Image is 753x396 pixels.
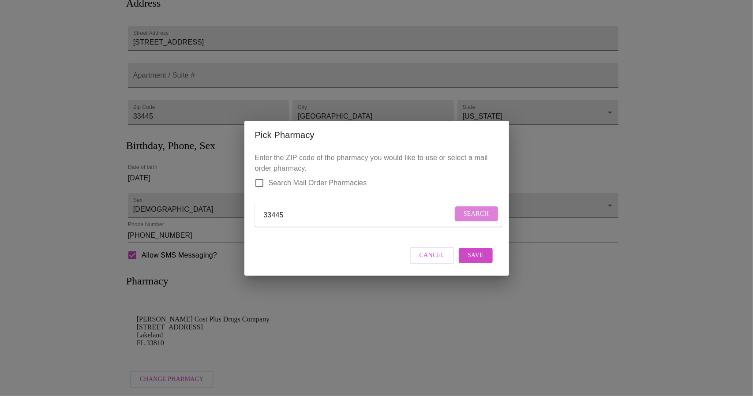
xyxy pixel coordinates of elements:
[468,250,483,261] span: Save
[420,250,445,261] span: Cancel
[455,206,498,222] button: Search
[255,128,498,142] h2: Pick Pharmacy
[255,153,498,234] p: Enter the ZIP code of the pharmacy you would like to use or select a mail order pharmacy.
[464,209,489,220] span: Search
[269,178,367,188] span: Search Mail Order Pharmacies
[410,247,455,264] button: Cancel
[264,209,453,223] input: Send a message to your care team
[459,248,492,263] button: Save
